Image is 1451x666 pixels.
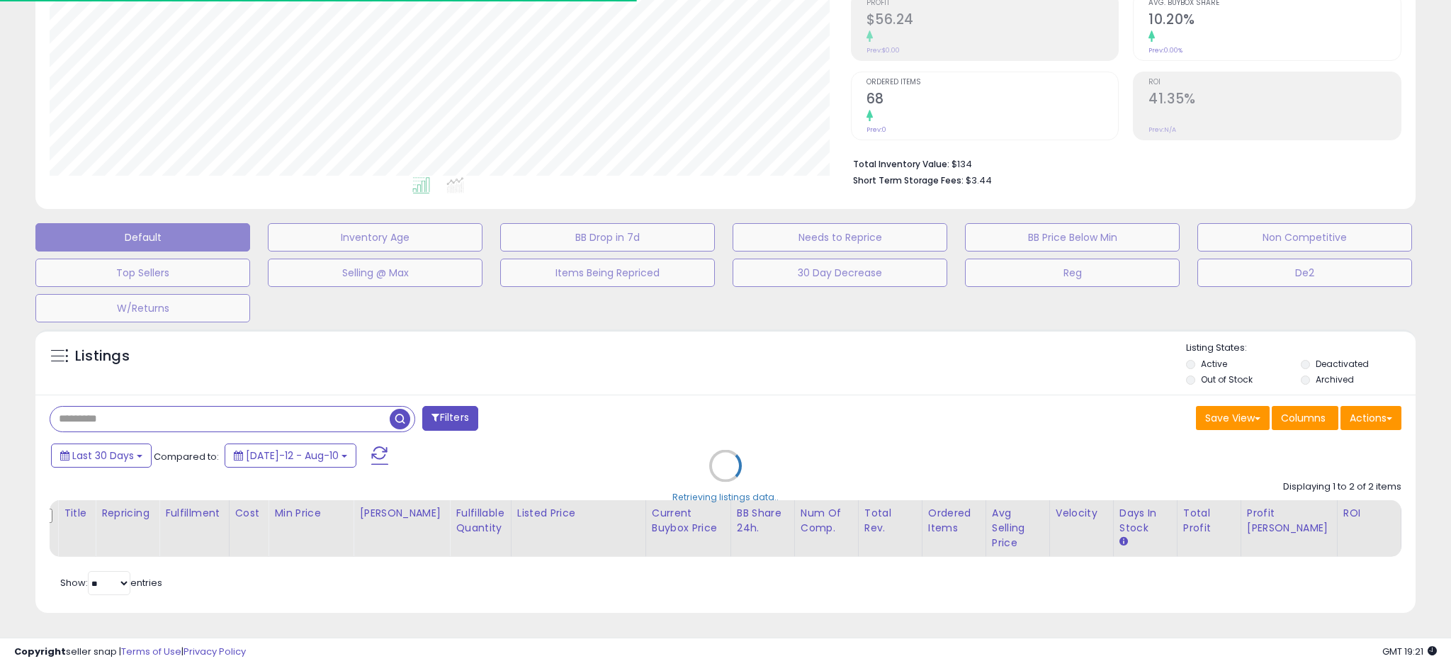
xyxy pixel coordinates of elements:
small: Prev: 0 [866,125,886,134]
button: Needs to Reprice [733,223,947,252]
h2: $56.24 [866,11,1119,30]
button: 30 Day Decrease [733,259,947,287]
small: Prev: $0.00 [866,46,900,55]
span: 2025-09-10 19:21 GMT [1382,645,1437,658]
b: Total Inventory Value: [853,158,949,170]
button: BB Price Below Min [965,223,1180,252]
button: Reg [965,259,1180,287]
a: Terms of Use [121,645,181,658]
h2: 41.35% [1148,91,1401,110]
h2: 10.20% [1148,11,1401,30]
button: Inventory Age [268,223,482,252]
button: W/Returns [35,294,250,322]
span: Ordered Items [866,79,1119,86]
div: Retrieving listings data.. [672,490,779,503]
small: Prev: N/A [1148,125,1176,134]
small: Prev: 0.00% [1148,46,1182,55]
button: Default [35,223,250,252]
span: $3.44 [966,174,992,187]
span: ROI [1148,79,1401,86]
b: Short Term Storage Fees: [853,174,964,186]
div: seller snap | | [14,645,246,659]
button: Non Competitive [1197,223,1412,252]
a: Privacy Policy [184,645,246,658]
button: De2 [1197,259,1412,287]
strong: Copyright [14,645,66,658]
button: Top Sellers [35,259,250,287]
button: Items Being Repriced [500,259,715,287]
button: BB Drop in 7d [500,223,715,252]
h2: 68 [866,91,1119,110]
li: $134 [853,154,1391,171]
button: Selling @ Max [268,259,482,287]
